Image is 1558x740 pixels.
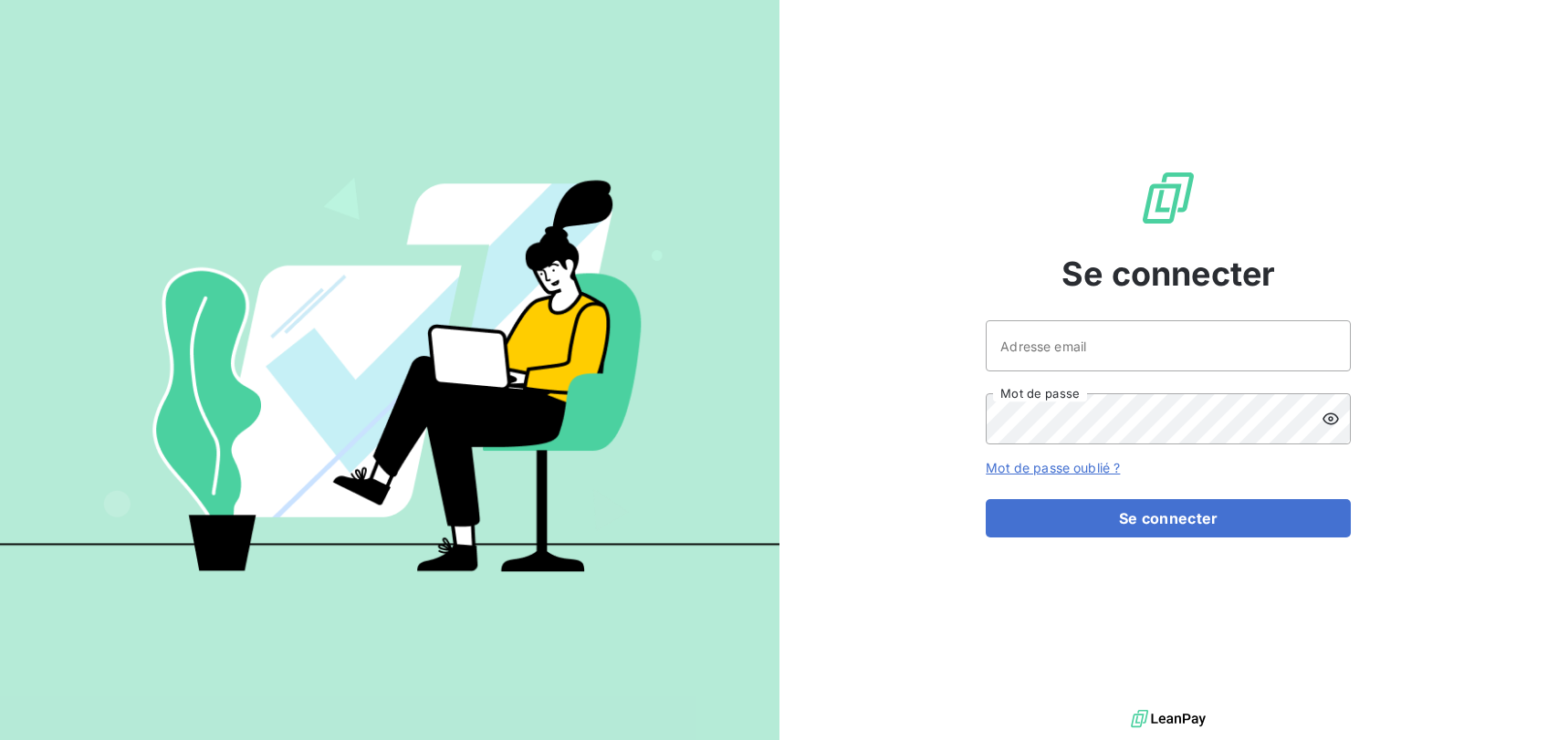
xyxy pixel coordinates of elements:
[1131,705,1206,733] img: logo
[986,320,1351,371] input: placeholder
[1061,249,1275,298] span: Se connecter
[1139,169,1197,227] img: Logo LeanPay
[986,499,1351,537] button: Se connecter
[986,460,1120,475] a: Mot de passe oublié ?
